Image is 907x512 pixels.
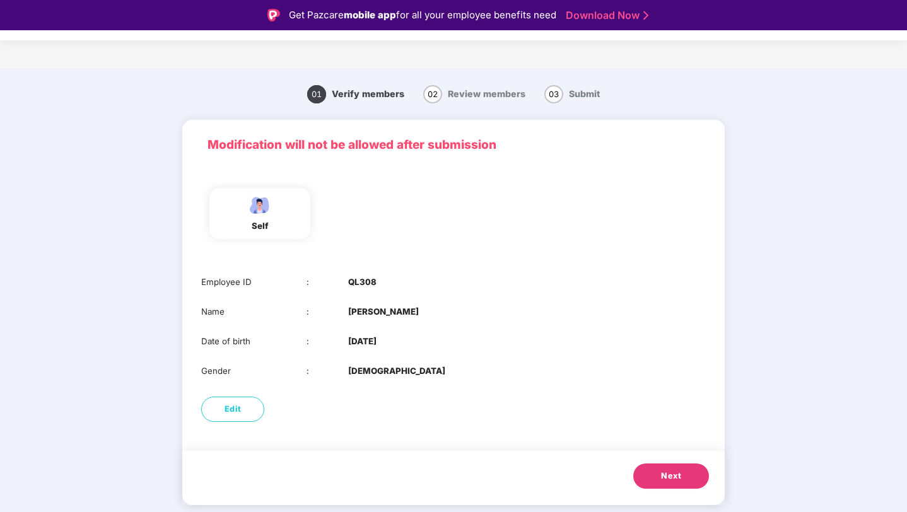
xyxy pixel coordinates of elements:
[307,364,349,378] div: :
[344,9,396,21] strong: mobile app
[348,364,445,378] b: [DEMOGRAPHIC_DATA]
[348,335,377,348] b: [DATE]
[201,276,307,289] div: Employee ID
[544,85,563,103] span: 03
[289,8,556,23] div: Get Pazcare for all your employee benefits need
[307,85,326,103] span: 01
[643,9,648,22] img: Stroke
[348,305,419,318] b: [PERSON_NAME]
[201,305,307,318] div: Name
[307,335,349,348] div: :
[225,403,242,416] span: Edit
[566,9,645,22] a: Download Now
[267,9,280,21] img: Logo
[448,88,525,99] span: Review members
[244,194,276,216] img: svg+xml;base64,PHN2ZyBpZD0iRW1wbG95ZWVfbWFsZSIgeG1sbnM9Imh0dHA6Ly93d3cudzMub3JnLzIwMDAvc3ZnIiB3aW...
[332,88,404,99] span: Verify members
[208,136,699,154] p: Modification will not be allowed after submission
[244,219,276,233] div: self
[633,463,709,489] button: Next
[423,85,442,103] span: 02
[661,470,681,482] span: Next
[201,364,307,378] div: Gender
[201,397,264,422] button: Edit
[307,276,349,289] div: :
[201,335,307,348] div: Date of birth
[307,305,349,318] div: :
[348,276,377,289] b: QL308
[569,88,600,99] span: Submit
